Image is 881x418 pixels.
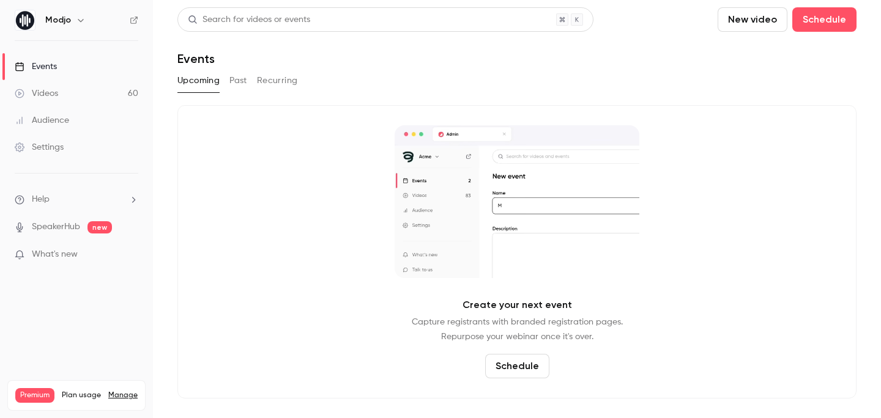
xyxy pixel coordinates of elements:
[177,51,215,66] h1: Events
[15,61,57,73] div: Events
[15,388,54,403] span: Premium
[32,193,50,206] span: Help
[45,14,71,26] h6: Modjo
[32,248,78,261] span: What's new
[32,221,80,233] a: SpeakerHub
[15,87,58,100] div: Videos
[792,7,857,32] button: Schedule
[177,71,220,90] button: Upcoming
[412,315,623,344] p: Capture registrants with branded registration pages. Repurpose your webinar once it's over.
[124,249,138,260] iframe: Noticeable Trigger
[108,391,138,400] a: Manage
[229,71,247,90] button: Past
[463,298,572,312] p: Create your next event
[15,10,35,30] img: Modjo
[718,7,787,32] button: New video
[62,391,101,400] span: Plan usage
[15,141,64,153] div: Settings
[87,221,112,233] span: new
[15,193,138,206] li: help-dropdown-opener
[15,114,69,127] div: Audience
[257,71,298,90] button: Recurring
[485,354,549,378] button: Schedule
[188,13,310,26] div: Search for videos or events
